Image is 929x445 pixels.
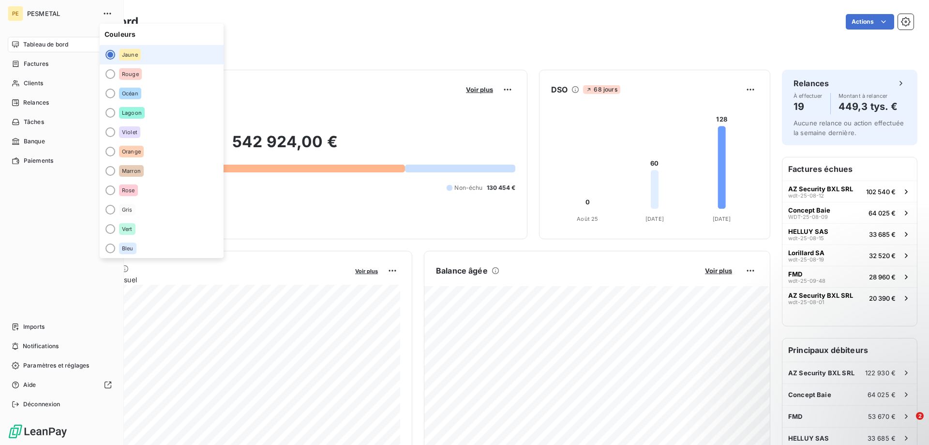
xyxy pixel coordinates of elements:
[23,322,45,331] span: Imports
[100,24,224,45] span: Couleurs
[23,400,60,409] span: Déconnexion
[487,184,515,192] span: 130 454 €
[788,228,828,235] span: HELLUY SAS
[788,193,824,199] span: wdt-25-08-12
[24,118,44,126] span: Tâches
[866,188,896,196] span: 102 540 €
[122,110,142,116] span: Lagoon
[788,214,828,220] span: WDT-25-08-09
[551,84,568,95] h6: DSO
[782,181,917,202] button: AZ Security BXL SRLwdt-25-08-12102 540 €
[122,168,141,174] span: Marron
[8,6,23,21] div: PE
[122,52,138,58] span: Jaune
[782,245,917,266] button: Lorillard SAwdt-25-08-1932 520 €
[352,266,381,275] button: Voir plus
[463,85,496,94] button: Voir plus
[788,299,824,305] span: wdt-25-08-01
[868,434,896,442] span: 33 685 €
[122,187,135,193] span: Rose
[122,226,133,232] span: Vert
[355,268,378,275] span: Voir plus
[55,132,515,161] h2: 542 924,00 €
[788,235,824,241] span: wdt-25-08-15
[122,149,141,154] span: Orange
[782,157,917,181] h6: Factures échues
[577,215,598,222] tspan: Août 25
[782,266,917,287] button: FMDwdt-25-09-4828 960 €
[8,424,68,439] img: Logo LeanPay
[23,342,59,351] span: Notifications
[24,156,53,165] span: Paiements
[794,93,823,99] span: À effectuer
[23,40,68,49] span: Tableau de bord
[794,119,904,137] span: Aucune relance ou action effectuée la semaine dernière.
[869,230,896,238] span: 33 685 €
[702,266,735,275] button: Voir plus
[869,273,896,281] span: 28 960 €
[869,209,896,217] span: 64 025 €
[794,99,823,114] h4: 19
[788,434,829,442] span: HELLUY SAS
[735,351,929,419] iframe: Intercom notifications message
[583,85,620,94] span: 68 jours
[713,215,731,222] tspan: [DATE]
[122,246,134,251] span: Bleu
[788,206,830,214] span: Concept Baie
[454,184,482,192] span: Non-échu
[869,252,896,260] span: 32 520 €
[788,185,853,193] span: AZ Security BXL SRL
[839,99,898,114] h4: 449,3 tys. €
[846,14,894,30] button: Actions
[23,361,89,370] span: Paramètres et réglages
[8,377,116,393] a: Aide
[782,202,917,223] button: Concept BaieWDT-25-08-0964 025 €
[794,77,829,89] h6: Relances
[782,338,917,362] h6: Principaux débiteurs
[436,265,488,276] h6: Balance âgée
[896,412,919,435] iframe: Intercom live chat
[122,129,137,135] span: Violet
[869,294,896,302] span: 20 390 €
[24,137,45,146] span: Banque
[27,10,97,17] span: PESMETAL
[788,249,824,257] span: Lorillard SA
[55,275,348,285] span: Chiffre d'affaires mensuel
[782,223,917,245] button: HELLUY SASwdt-25-08-1533 685 €
[705,267,732,275] span: Voir plus
[24,60,48,68] span: Factures
[788,257,824,262] span: wdt-25-08-19
[122,71,139,77] span: Rouge
[788,278,825,284] span: wdt-25-09-48
[122,207,133,213] span: Gris
[122,91,138,96] span: Océan
[839,93,898,99] span: Montant à relancer
[24,79,43,88] span: Clients
[23,381,36,389] span: Aide
[916,412,924,420] span: 2
[782,287,917,308] button: AZ Security BXL SRLwdt-25-08-0120 390 €
[466,86,493,93] span: Voir plus
[788,292,853,299] span: AZ Security BXL SRL
[645,215,664,222] tspan: [DATE]
[23,98,49,107] span: Relances
[788,270,802,278] span: FMD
